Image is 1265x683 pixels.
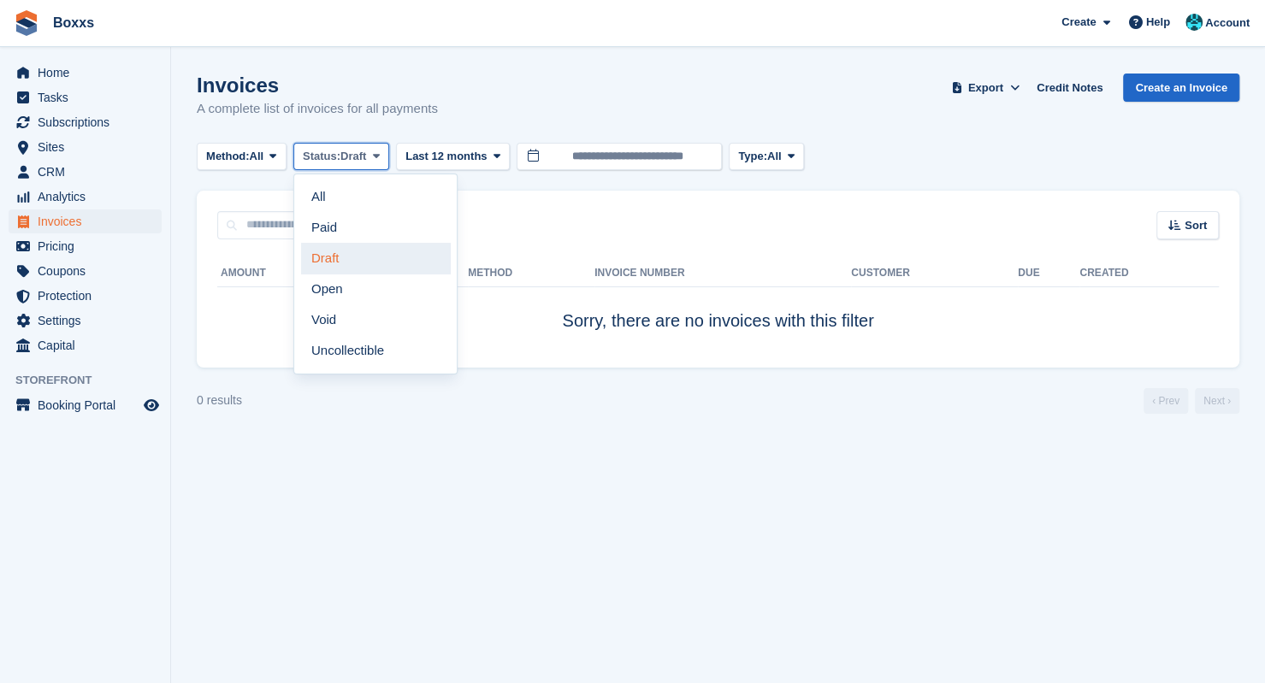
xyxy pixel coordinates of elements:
[46,9,101,37] a: Boxxs
[9,135,162,159] a: menu
[1079,260,1219,287] th: Created
[1195,388,1239,414] a: Next
[851,260,1018,287] th: Customer
[767,148,782,165] span: All
[9,209,162,233] a: menu
[197,392,242,409] div: 0 results
[303,148,340,165] span: Status:
[9,185,162,209] a: menu
[301,243,450,274] a: Draft
[141,395,162,415] a: Preview store
[468,260,594,287] th: Method
[562,311,873,330] span: Sorry, there are no invoices with this filter
[301,274,450,304] a: Open
[9,333,162,357] a: menu
[206,148,250,165] span: Method:
[301,335,450,366] a: Uncollectible
[1205,15,1250,32] span: Account
[396,143,510,171] button: Last 12 months
[38,259,140,283] span: Coupons
[594,260,851,287] th: Invoice Number
[9,259,162,283] a: menu
[1061,14,1096,31] span: Create
[9,234,162,258] a: menu
[9,393,162,417] a: menu
[738,148,767,165] span: Type:
[968,79,1003,97] span: Export
[9,85,162,109] a: menu
[197,143,287,171] button: Method: All
[1030,74,1109,102] a: Credit Notes
[1123,74,1239,102] a: Create an Invoice
[38,393,140,417] span: Booking Portal
[38,85,140,109] span: Tasks
[301,212,450,243] a: Paid
[38,135,140,159] span: Sites
[9,160,162,184] a: menu
[9,110,162,134] a: menu
[250,148,264,165] span: All
[1018,260,1079,287] th: Due
[197,74,438,97] h1: Invoices
[217,260,355,287] th: Amount
[15,372,170,389] span: Storefront
[1144,388,1188,414] a: Previous
[340,148,366,165] span: Draft
[38,185,140,209] span: Analytics
[38,333,140,357] span: Capital
[1185,217,1207,234] span: Sort
[1185,14,1203,31] img: Graham Buchan
[14,10,39,36] img: stora-icon-8386f47178a22dfd0bd8f6a31ec36ba5ce8667c1dd55bd0f319d3a0aa187defe.svg
[9,309,162,333] a: menu
[38,61,140,85] span: Home
[948,74,1023,102] button: Export
[301,304,450,335] a: Void
[9,61,162,85] a: menu
[301,181,450,212] a: All
[38,309,140,333] span: Settings
[405,148,487,165] span: Last 12 months
[38,284,140,308] span: Protection
[1140,388,1243,414] nav: Page
[38,234,140,258] span: Pricing
[1146,14,1170,31] span: Help
[729,143,804,171] button: Type: All
[38,160,140,184] span: CRM
[293,143,389,171] button: Status: Draft
[38,209,140,233] span: Invoices
[197,99,438,119] p: A complete list of invoices for all payments
[9,284,162,308] a: menu
[38,110,140,134] span: Subscriptions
